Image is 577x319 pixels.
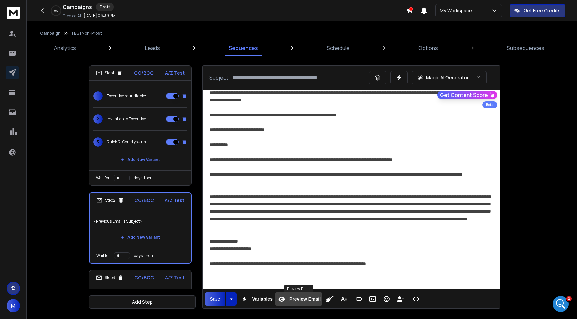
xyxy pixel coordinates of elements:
span: Variables [251,296,274,302]
p: Wait for [96,175,110,181]
p: 0 % [54,9,58,13]
button: Variables [238,292,274,306]
p: Schedule [327,44,350,52]
p: A/Z Test [165,197,184,204]
p: Magic AI Generator [426,74,469,81]
span: 3 [93,137,103,147]
iframe: Intercom live chat [553,296,569,312]
button: Emoticons [380,292,393,306]
button: M [7,299,20,312]
button: Add Step [89,295,196,309]
span: 2 [93,114,103,124]
button: Insert Link (⌘K) [353,292,365,306]
p: Sequences [229,44,258,52]
div: Beta [482,101,497,108]
button: Clean HTML [323,292,336,306]
p: Invitation to Executive roundtable - What's working now in nonprofit funding [107,116,149,122]
p: Subject: [209,74,230,82]
div: Draft [96,3,114,11]
p: Executive roundtable: What's working now in nonprofit funding [107,93,149,99]
a: Sequences [225,40,262,56]
p: days, then [134,175,153,181]
p: CC/BCC [134,70,154,76]
button: Code View [410,292,422,306]
p: Wait for [96,253,110,258]
button: Preview Email [275,292,322,306]
button: Campaign [40,31,61,36]
button: Insert Unsubscribe Link [394,292,407,306]
p: CC/BCC [134,274,154,281]
li: Step2CC/BCCA/Z Test<Previous Email's Subject>Add New VariantWait fordays, then [89,192,192,264]
p: CC/BCC [134,197,154,204]
p: days, then [134,253,153,258]
button: Insert Image (⌘P) [366,292,379,306]
p: Subsequences [507,44,544,52]
p: [DATE] 06:39 PM [84,13,116,18]
a: Subsequences [503,40,548,56]
p: Quick Q: Could you use more funding? [107,139,149,145]
p: A/Z Test [165,274,185,281]
button: Get Free Credits [510,4,565,17]
a: Schedule [323,40,354,56]
li: Step1CC/BCCA/Z Test1Executive roundtable: What's working now in nonprofit funding2Invitation to E... [89,65,192,186]
p: Leads [145,44,160,52]
h1: Campaigns [63,3,92,11]
a: Analytics [50,40,80,56]
span: 1 [566,296,572,301]
button: Get Content Score [437,91,497,99]
div: Step 2 [96,197,124,203]
p: Analytics [54,44,76,52]
p: TEG | Non-Profit [71,31,102,36]
p: Get Free Credits [524,7,561,14]
span: Preview Email [288,296,322,302]
a: Leads [141,40,164,56]
p: My Workspace [440,7,475,14]
div: Preview Email [284,285,313,292]
p: <Previous Email's Subject> [94,212,187,231]
button: Magic AI Generator [412,71,487,84]
p: A/Z Test [165,70,185,76]
button: Save [205,292,226,306]
p: Options [418,44,438,52]
button: More Text [337,292,350,306]
span: 1 [93,91,103,101]
a: Options [414,40,442,56]
div: Step 3 [96,275,124,281]
p: Created At: [63,13,82,19]
button: Add New Variant [115,231,165,244]
div: Step 1 [96,70,123,76]
button: Add New Variant [115,153,165,166]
